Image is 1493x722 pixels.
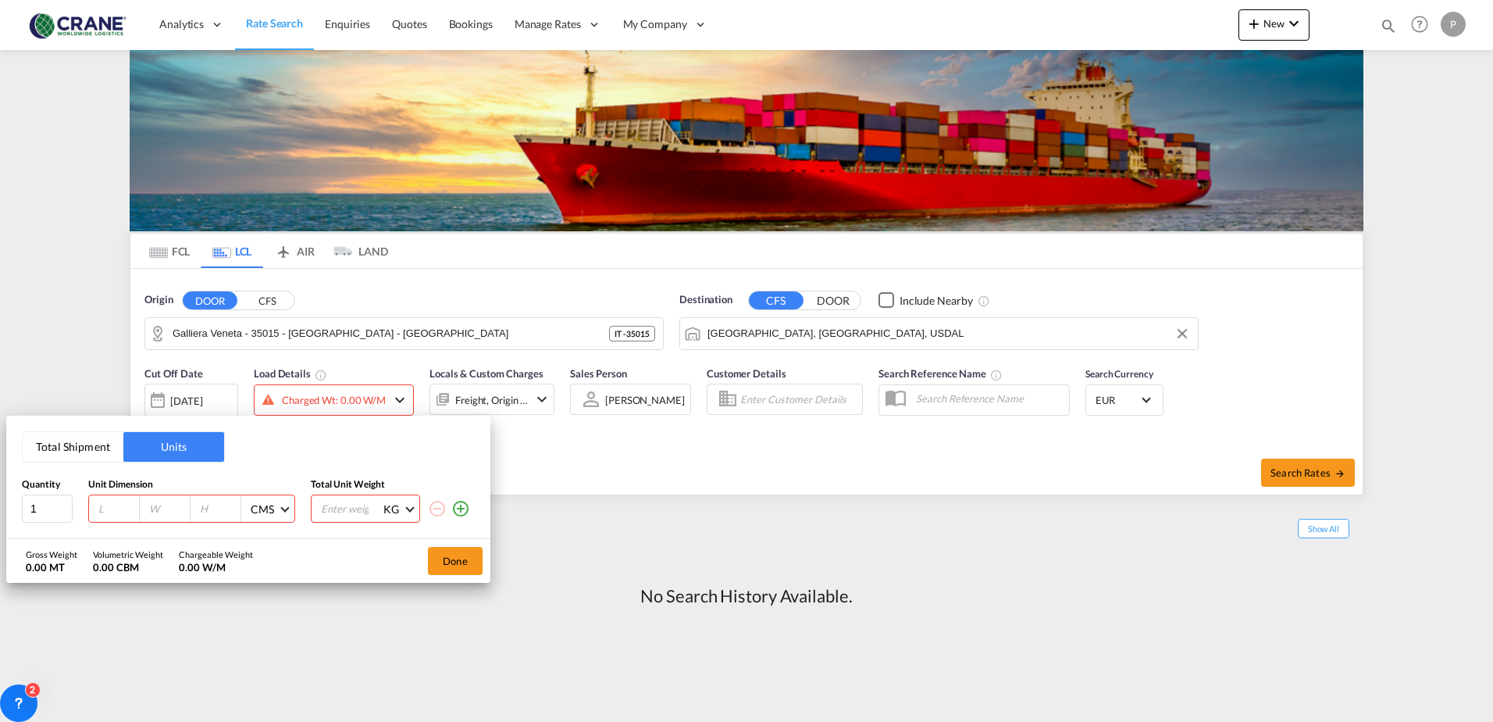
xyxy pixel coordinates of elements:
button: Units [123,432,224,462]
div: Chargeable Weight [179,549,253,560]
div: Volumetric Weight [93,549,163,560]
input: W [148,502,190,516]
input: H [198,502,241,516]
input: Enter weight [319,495,382,522]
div: 0.00 CBM [93,560,163,574]
div: 0.00 W/M [179,560,253,574]
button: Done [428,547,483,575]
md-icon: icon-plus-circle-outline [451,499,470,518]
div: Total Unit Weight [311,478,475,491]
input: L [97,502,139,516]
button: Total Shipment [23,432,123,462]
div: Unit Dimension [88,478,295,491]
input: Qty [22,495,73,523]
div: KG [383,502,399,516]
div: Gross Weight [26,549,77,560]
div: 0.00 MT [26,560,77,574]
md-icon: icon-minus-circle-outline [428,499,447,518]
div: Quantity [22,478,73,491]
div: CMS [251,502,274,516]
